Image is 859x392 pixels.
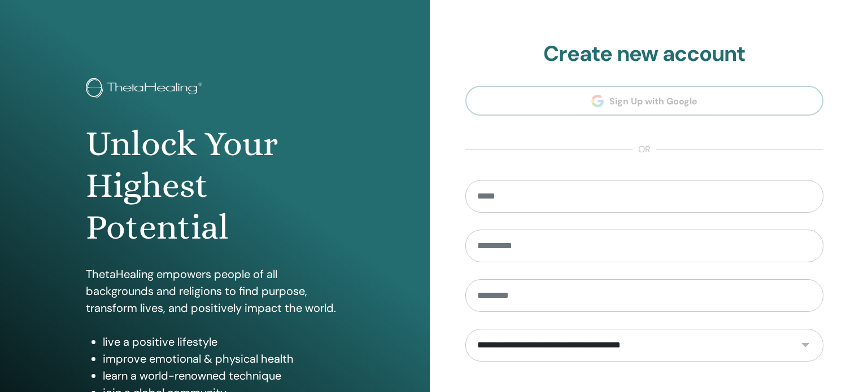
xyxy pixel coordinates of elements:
[86,123,344,249] h1: Unlock Your Highest Potential
[103,350,344,367] li: improve emotional & physical health
[465,41,824,67] h2: Create new account
[103,333,344,350] li: live a positive lifestyle
[86,266,344,316] p: ThetaHealing empowers people of all backgrounds and religions to find purpose, transform lives, a...
[633,143,656,156] span: or
[103,367,344,384] li: learn a world-renowned technique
